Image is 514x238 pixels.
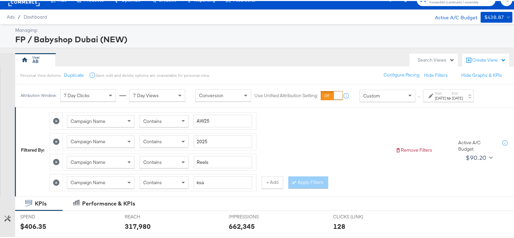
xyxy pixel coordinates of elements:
span: ↑ [416,95,422,97]
div: [DATE] [435,94,446,100]
span: SPEND [20,213,71,219]
span: 7 Day Clicks [64,92,90,98]
span: Custom [363,92,380,98]
div: Personal View Actions: [20,72,61,77]
span: Contains [143,158,162,164]
input: Enter a search term [194,114,252,126]
div: Filtered By: [21,146,45,152]
div: Active A/C Budget [458,138,495,151]
input: Enter a search term [194,175,252,188]
div: [DATE] [452,94,463,100]
button: $90.20 [463,151,494,162]
button: + Add [262,175,283,188]
div: KPIs [35,199,47,207]
div: $90.20 [466,152,486,162]
button: Duplicate [64,71,84,78]
label: End: [452,90,463,94]
button: Hide Filters [424,71,448,78]
div: 317,980 [125,220,151,230]
span: Conversion [199,92,223,98]
button: $438.87 [481,11,512,22]
span: IMPRESSIONS [229,213,279,219]
div: Managing: [15,26,511,33]
button: Hide Graphs & KPIs [461,71,502,78]
span: Campaign Name [71,137,105,144]
div: 128 [333,220,345,230]
span: CLICKS (LINK) [333,213,384,219]
input: Enter a search term [194,155,252,168]
div: Search Views [418,56,455,62]
div: Active A/C Budget [427,11,477,21]
span: Contains [143,137,162,144]
label: Use Unified Attribution Setting: [254,92,318,98]
div: Save, edit and delete options are unavailable for personal view. [96,72,210,77]
span: Campaign Name [71,178,105,185]
label: Start: [435,90,446,94]
span: REACH [125,213,175,219]
div: Attribution Window: [20,92,57,97]
span: 7 Day Views [133,92,159,98]
div: $438.87 [484,12,504,21]
span: Contains [143,117,162,123]
div: 662,345 [229,220,255,230]
button: Configure Pacing [379,68,424,80]
div: AB [32,57,39,64]
a: Dashboard [24,13,47,19]
span: Contains [143,178,162,185]
span: Campaign Name [71,117,105,123]
span: / [15,13,24,19]
strong: to [446,94,452,100]
span: Campaign Name [71,158,105,164]
button: Remove Filters [395,146,432,152]
input: Enter a search term [194,134,252,147]
div: $406.35 [20,220,46,230]
div: FP / Babyshop Dubai (NEW) [15,33,511,44]
div: Performance & KPIs [82,199,135,207]
div: Create View [472,56,506,63]
span: Ads [7,13,15,19]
